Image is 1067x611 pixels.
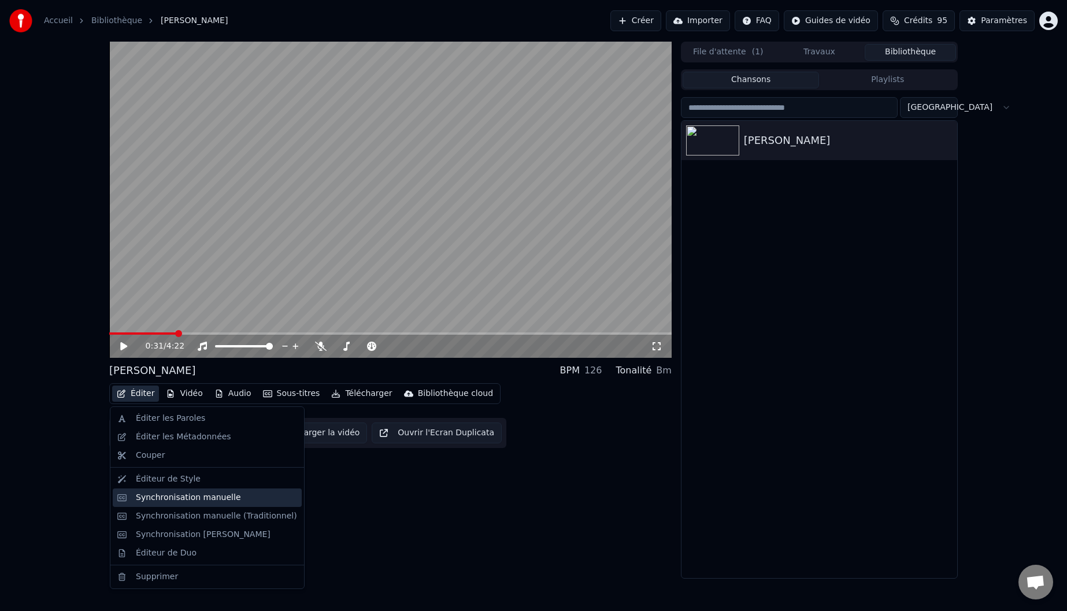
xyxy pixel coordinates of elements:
div: Bm [656,364,672,377]
span: [GEOGRAPHIC_DATA] [907,102,992,113]
button: Chansons [683,72,820,88]
div: Éditer les Paroles [136,413,205,424]
span: [PERSON_NAME] [161,15,228,27]
button: Sous-titres [258,386,325,402]
button: Bibliothèque [865,44,956,61]
div: Éditer les Métadonnées [136,431,231,443]
div: Bibliothèque cloud [418,388,493,399]
div: Éditeur de Duo [136,547,197,559]
span: 0:31 [146,340,164,352]
a: Accueil [44,15,73,27]
button: Paramètres [959,10,1035,31]
button: Guides de vidéo [784,10,878,31]
div: Supprimer [136,571,178,583]
div: Tonalité [616,364,651,377]
button: Audio [210,386,256,402]
button: Télécharger la vidéo [257,423,368,443]
div: Couper [136,450,165,461]
div: 126 [584,364,602,377]
button: Crédits95 [883,10,955,31]
span: Crédits [904,15,932,27]
div: Éditeur de Style [136,473,201,485]
nav: breadcrumb [44,15,228,27]
button: Créer [610,10,661,31]
button: Vidéo [161,386,207,402]
img: youka [9,9,32,32]
div: [PERSON_NAME] [744,132,953,149]
button: Ouvrir l'Ecran Duplicata [372,423,502,443]
div: Synchronisation [PERSON_NAME] [136,529,271,540]
div: Synchronisation manuelle (Traditionnel) [136,510,297,522]
div: BPM [560,364,580,377]
button: Travaux [774,44,865,61]
button: Playlists [819,72,956,88]
button: Télécharger [327,386,397,402]
div: Ouvrir le chat [1018,565,1053,599]
button: Éditer [112,386,159,402]
a: Bibliothèque [91,15,142,27]
button: File d'attente [683,44,774,61]
span: 4:22 [166,340,184,352]
div: Synchronisation manuelle [136,492,241,503]
button: Importer [666,10,730,31]
span: ( 1 ) [752,46,764,58]
button: FAQ [735,10,779,31]
div: [PERSON_NAME] [109,362,196,379]
span: 95 [937,15,947,27]
div: Paramètres [981,15,1027,27]
div: / [146,340,173,352]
